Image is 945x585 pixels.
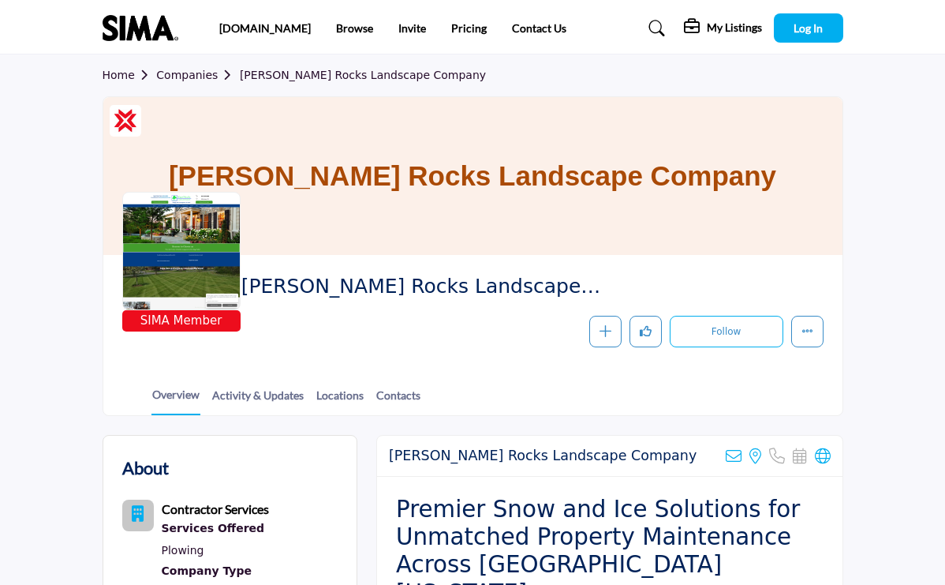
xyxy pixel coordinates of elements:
a: Contact Us [512,21,566,35]
a: Companies [156,69,240,81]
div: My Listings [684,19,762,38]
img: CSP Certified [114,109,137,133]
button: Log In [774,13,843,43]
a: Invite [398,21,426,35]
button: Category Icon [122,500,154,531]
a: Locations [316,387,364,414]
h1: [PERSON_NAME] Rocks Landscape Company [169,97,776,255]
div: A Company Type refers to the legal structure of a business, such as sole proprietorship, partners... [162,561,269,582]
a: Search [633,16,675,41]
a: [PERSON_NAME] Rocks Landscape Company [240,69,486,81]
a: Services Offered [162,519,269,539]
a: Pricing [451,21,487,35]
h5: My Listings [707,21,762,35]
a: Company Type [162,561,269,582]
a: Activity & Updates [211,387,304,414]
a: Contacts [375,387,421,414]
div: Services Offered refers to the specific products, assistance, or expertise a business provides to... [162,519,269,539]
h2: Kasel Rocks Landscape Company [389,448,697,464]
a: Home [103,69,157,81]
span: Kasel Rocks Landscape Company [241,274,671,300]
button: Like [629,316,662,348]
h2: About [122,455,169,481]
button: More details [791,316,824,348]
a: Overview [151,386,200,415]
a: Contractor Services [162,504,269,516]
a: Plowing [162,544,204,557]
a: Browse [336,21,373,35]
a: [DOMAIN_NAME] [219,21,311,35]
b: Contractor Services [162,501,269,516]
button: Follow [670,316,783,347]
span: SIMA Member [125,312,237,330]
span: Log In [794,21,823,35]
img: site Logo [103,15,186,41]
